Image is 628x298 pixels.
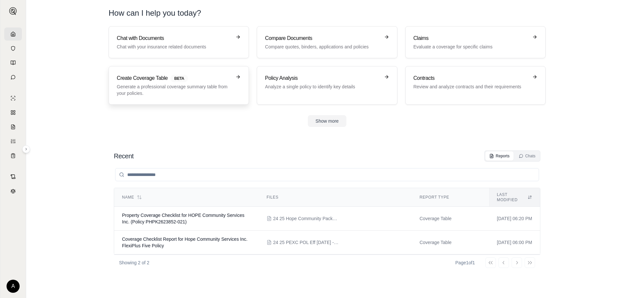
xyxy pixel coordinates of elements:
[9,7,17,15] img: Expand sidebar
[7,280,20,293] div: A
[489,153,510,159] div: Reports
[114,151,133,161] h2: Recent
[109,26,249,58] a: Chat with DocumentsChat with your insurance related documents
[7,5,20,18] button: Expand sidebar
[273,215,339,222] span: 24 25 Hope Community Packge PHLY Policy_PHPK2623852-021.pdf
[259,188,412,207] th: Files
[412,207,489,231] td: Coverage Table
[117,83,232,96] p: Generate a professional coverage summary table from your policies.
[265,74,380,82] h3: Policy Analysis
[519,153,535,159] div: Chats
[170,75,188,82] span: BETA
[413,34,528,42] h3: Claims
[273,239,339,246] span: 24 25 PEXC POL Eff 10.10.24 - Hope Community Policy No. PHSD1831837-020.pdf
[489,207,540,231] td: [DATE] 06:20 PM
[109,66,249,105] a: Create Coverage TableBETAGenerate a professional coverage summary table from your policies.
[413,83,528,90] p: Review and analyze contracts and their requirements
[4,149,22,162] a: Coverage Table
[109,8,546,18] h1: How can I help you today?
[412,188,489,207] th: Report Type
[413,74,528,82] h3: Contracts
[413,44,528,50] p: Evaluate a coverage for specific claims
[117,44,232,50] p: Chat with your insurance related documents
[455,259,475,266] div: Page 1 of 1
[4,42,22,55] a: Documents Vault
[412,231,489,254] td: Coverage Table
[4,120,22,133] a: Claim Coverage
[122,237,248,248] span: Coverage Checklist Report for Hope Community Services Inc. FlexiPlus Five Policy
[122,195,251,200] div: Name
[4,184,22,198] a: Legal Search Engine
[485,151,514,161] button: Reports
[257,66,397,105] a: Policy AnalysisAnalyze a single policy to identify key details
[119,259,149,266] p: Showing 2 of 2
[405,26,546,58] a: ClaimsEvaluate a coverage for specific claims
[497,192,532,202] div: Last modified
[265,34,380,42] h3: Compare Documents
[4,170,22,183] a: Contract Analysis
[4,71,22,84] a: Chat
[4,106,22,119] a: Policy Comparisons
[117,74,232,82] h3: Create Coverage Table
[4,135,22,148] a: Custom Report
[515,151,539,161] button: Chats
[308,115,347,127] button: Show more
[22,145,30,153] button: Expand sidebar
[122,213,244,224] span: Property Coverage Checklist for HOPE Community Services Inc. (Policy PHPK2623852-021)
[265,83,380,90] p: Analyze a single policy to identify key details
[4,27,22,41] a: Home
[257,26,397,58] a: Compare DocumentsCompare quotes, binders, applications and policies
[4,56,22,69] a: Prompt Library
[117,34,232,42] h3: Chat with Documents
[489,231,540,254] td: [DATE] 06:00 PM
[4,92,22,105] a: Single Policy
[265,44,380,50] p: Compare quotes, binders, applications and policies
[405,66,546,105] a: ContractsReview and analyze contracts and their requirements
